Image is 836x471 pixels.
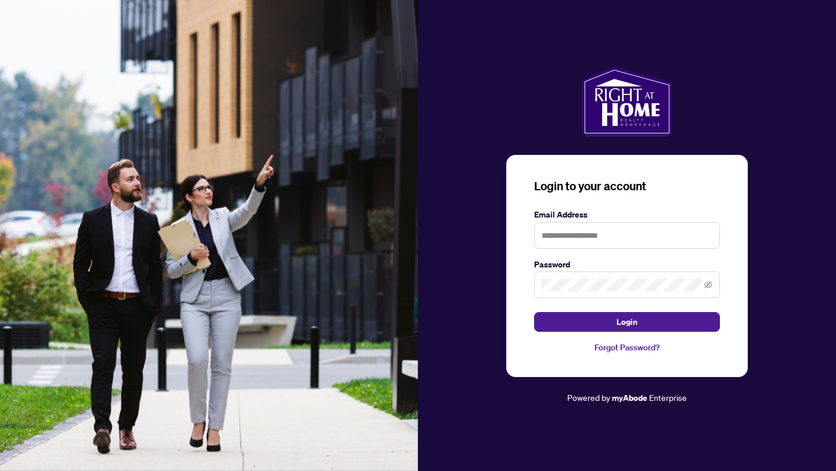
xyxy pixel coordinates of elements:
span: Login [617,313,637,331]
span: eye-invisible [704,281,712,289]
button: Login [534,312,720,332]
img: ma-logo [582,67,672,136]
a: Forgot Password? [534,341,720,354]
span: Powered by [567,392,610,403]
label: Email Address [534,208,720,221]
a: myAbode [612,392,647,404]
label: Password [534,258,720,271]
span: Enterprise [649,392,687,403]
h3: Login to your account [534,178,720,194]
